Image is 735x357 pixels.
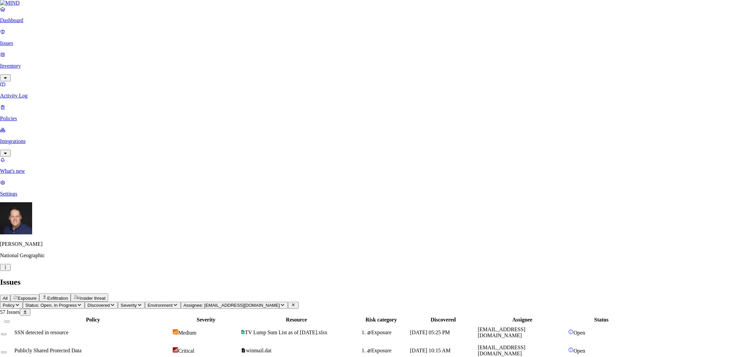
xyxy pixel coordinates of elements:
span: Severity [121,303,137,308]
span: [DATE] 10:15 AM [410,348,451,353]
span: [EMAIL_ADDRESS][DOMAIN_NAME] [478,327,525,338]
span: TV Lump Sum List as of [DATE].xlsx [245,330,327,335]
div: Status [568,317,635,323]
div: Assignee [478,317,567,323]
span: SSN detected in resource [14,330,68,335]
span: winmail.dat [246,348,272,353]
img: severity-critical [173,347,178,353]
img: status-open [568,329,574,335]
div: Discovered [410,317,476,323]
div: Exposure [367,348,409,354]
img: status-open [568,347,574,353]
span: Exfiltration [47,296,68,301]
div: Resource [241,317,353,323]
div: Policy [14,317,171,323]
span: Open [574,330,585,336]
span: Medium [178,330,196,336]
div: Severity [173,317,239,323]
img: severity-medium [173,329,178,335]
span: Insider threat [79,296,105,301]
img: google-sheets [241,330,245,334]
span: Publicly Shared Protected Data [14,348,81,353]
span: Policy [3,303,15,308]
button: Select all [4,320,10,323]
button: Select row [1,351,6,353]
span: Environment [148,303,173,308]
div: Risk category [354,317,409,323]
span: Assignee: [EMAIL_ADDRESS][DOMAIN_NAME] [183,303,280,308]
button: Select row [1,333,6,335]
span: Status: Open, In Progress [25,303,77,308]
span: [EMAIL_ADDRESS][DOMAIN_NAME] [478,345,525,356]
span: All [3,296,8,301]
span: [DATE] 05:25 PM [410,330,450,335]
div: Exposure [367,330,409,336]
span: Open [574,348,585,354]
span: Critical [178,348,194,354]
span: Discovered [87,303,110,308]
span: Exposure [18,296,36,301]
